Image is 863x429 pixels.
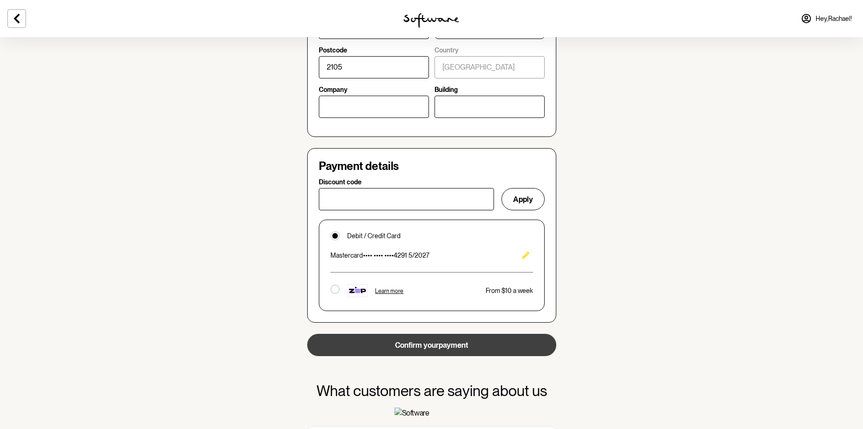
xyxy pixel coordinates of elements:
p: Country [435,46,459,54]
img: software logo [403,13,459,28]
p: Debit / Credit Card [347,232,401,240]
p: Building [435,86,458,94]
p: Postcode [319,46,347,54]
input: Postcode [319,56,429,78]
p: From $10 a week [486,287,533,295]
h4: Payment details [319,160,545,173]
p: •••• •••• •••• 4291 5/2027 [330,252,429,260]
span: mastercard [330,252,363,259]
p: Discount code [319,178,362,186]
a: Hey,Rachael! [795,7,857,30]
h3: What customers are saying about us [316,382,547,400]
button: Edit [518,248,533,263]
span: Learn more [375,288,403,294]
span: Hey, Rachael ! [816,15,852,23]
button: Confirm yourpayment [307,334,556,356]
button: Apply [501,188,545,210]
p: Company [319,86,348,94]
img: footer-tile-new.png [347,284,368,297]
img: Software [395,408,469,419]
